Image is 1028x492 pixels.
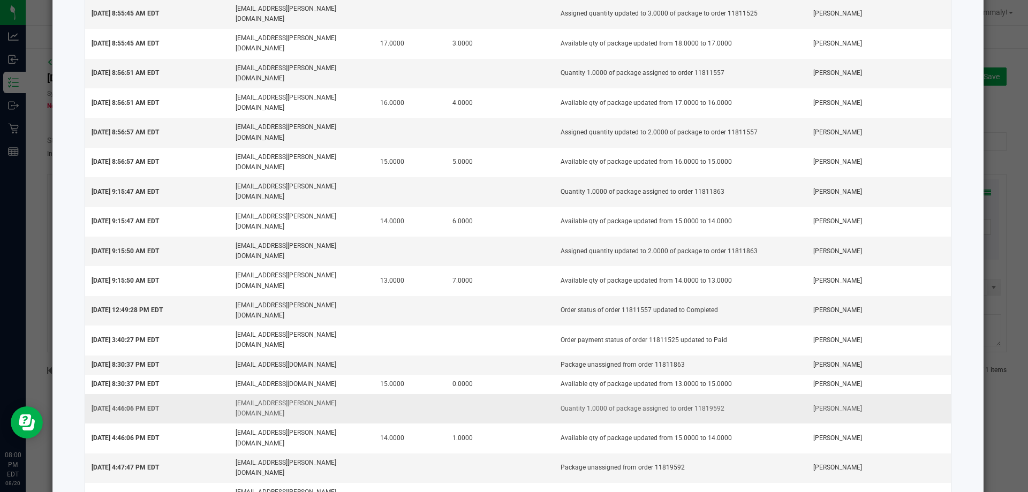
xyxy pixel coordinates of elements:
td: Quantity 1.0000 of package assigned to order 11811557 [554,59,807,88]
span: [DATE] 4:46:06 PM EDT [92,405,159,412]
td: [EMAIL_ADDRESS][PERSON_NAME][DOMAIN_NAME] [229,237,374,266]
td: [EMAIL_ADDRESS][PERSON_NAME][DOMAIN_NAME] [229,177,374,207]
span: [DATE] 9:15:47 AM EDT [92,188,159,195]
td: Available qty of package updated from 15.0000 to 14.0000 [554,207,807,237]
td: Quantity 1.0000 of package assigned to order 11819592 [554,394,807,423]
td: Assigned quantity updated to 2.0000 of package to order 11811863 [554,237,807,266]
td: 0.0000 [446,375,554,394]
td: [EMAIL_ADDRESS][PERSON_NAME][DOMAIN_NAME] [229,88,374,118]
td: 3.0000 [446,29,554,58]
td: 5.0000 [446,148,554,177]
td: [PERSON_NAME] [807,237,951,266]
td: [PERSON_NAME] [807,59,951,88]
td: [EMAIL_ADDRESS][PERSON_NAME][DOMAIN_NAME] [229,207,374,237]
td: 14.0000 [374,423,446,453]
span: [DATE] 8:30:37 PM EDT [92,380,159,388]
span: [DATE] 8:56:57 AM EDT [92,128,159,136]
td: Assigned quantity updated to 2.0000 of package to order 11811557 [554,118,807,147]
td: [EMAIL_ADDRESS][PERSON_NAME][DOMAIN_NAME] [229,148,374,177]
td: 4.0000 [446,88,554,118]
td: Available qty of package updated from 15.0000 to 14.0000 [554,423,807,453]
td: [EMAIL_ADDRESS][PERSON_NAME][DOMAIN_NAME] [229,326,374,355]
td: [PERSON_NAME] [807,453,951,483]
td: Order status of order 11811557 updated to Completed [554,296,807,326]
td: 6.0000 [446,207,554,237]
span: [DATE] 3:40:27 PM EDT [92,336,159,344]
td: [EMAIL_ADDRESS][PERSON_NAME][DOMAIN_NAME] [229,423,374,453]
span: [DATE] 8:55:45 AM EDT [92,10,159,17]
td: [PERSON_NAME] [807,394,951,423]
td: 7.0000 [446,266,554,296]
span: [DATE] 12:49:28 PM EDT [92,306,163,314]
td: Package unassigned from order 11819592 [554,453,807,483]
iframe: Resource center [11,406,43,438]
td: [PERSON_NAME] [807,355,951,375]
td: 16.0000 [374,88,446,118]
span: [DATE] 8:56:51 AM EDT [92,69,159,77]
td: [PERSON_NAME] [807,375,951,394]
span: [DATE] 8:56:51 AM EDT [92,99,159,107]
span: [DATE] 8:55:45 AM EDT [92,40,159,47]
td: 15.0000 [374,375,446,394]
td: 17.0000 [374,29,446,58]
td: Quantity 1.0000 of package assigned to order 11811863 [554,177,807,207]
td: [PERSON_NAME] [807,423,951,453]
td: [PERSON_NAME] [807,177,951,207]
td: [EMAIL_ADDRESS][PERSON_NAME][DOMAIN_NAME] [229,118,374,147]
td: Available qty of package updated from 14.0000 to 13.0000 [554,266,807,296]
td: [EMAIL_ADDRESS][DOMAIN_NAME] [229,375,374,394]
td: [PERSON_NAME] [807,326,951,355]
td: [PERSON_NAME] [807,118,951,147]
td: Order payment status of order 11811525 updated to Paid [554,326,807,355]
td: Available qty of package updated from 18.0000 to 17.0000 [554,29,807,58]
td: Package unassigned from order 11811863 [554,355,807,375]
td: 15.0000 [374,148,446,177]
td: [EMAIL_ADDRESS][PERSON_NAME][DOMAIN_NAME] [229,59,374,88]
td: [EMAIL_ADDRESS][PERSON_NAME][DOMAIN_NAME] [229,296,374,326]
td: 1.0000 [446,423,554,453]
td: [PERSON_NAME] [807,296,951,326]
td: Available qty of package updated from 17.0000 to 16.0000 [554,88,807,118]
span: [DATE] 4:46:06 PM EDT [92,434,159,442]
td: [PERSON_NAME] [807,207,951,237]
td: Available qty of package updated from 16.0000 to 15.0000 [554,148,807,177]
span: [DATE] 8:30:37 PM EDT [92,361,159,368]
td: [EMAIL_ADDRESS][DOMAIN_NAME] [229,355,374,375]
td: 13.0000 [374,266,446,296]
span: [DATE] 4:47:47 PM EDT [92,464,159,471]
span: [DATE] 8:56:57 AM EDT [92,158,159,165]
span: [DATE] 9:15:47 AM EDT [92,217,159,225]
td: [EMAIL_ADDRESS][PERSON_NAME][DOMAIN_NAME] [229,394,374,423]
td: [PERSON_NAME] [807,148,951,177]
td: [EMAIL_ADDRESS][PERSON_NAME][DOMAIN_NAME] [229,266,374,296]
span: [DATE] 9:15:50 AM EDT [92,247,159,255]
td: [PERSON_NAME] [807,266,951,296]
td: [EMAIL_ADDRESS][PERSON_NAME][DOMAIN_NAME] [229,453,374,483]
span: [DATE] 9:15:50 AM EDT [92,277,159,284]
td: [PERSON_NAME] [807,29,951,58]
td: [PERSON_NAME] [807,88,951,118]
td: [EMAIL_ADDRESS][PERSON_NAME][DOMAIN_NAME] [229,29,374,58]
td: Available qty of package updated from 13.0000 to 15.0000 [554,375,807,394]
td: 14.0000 [374,207,446,237]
